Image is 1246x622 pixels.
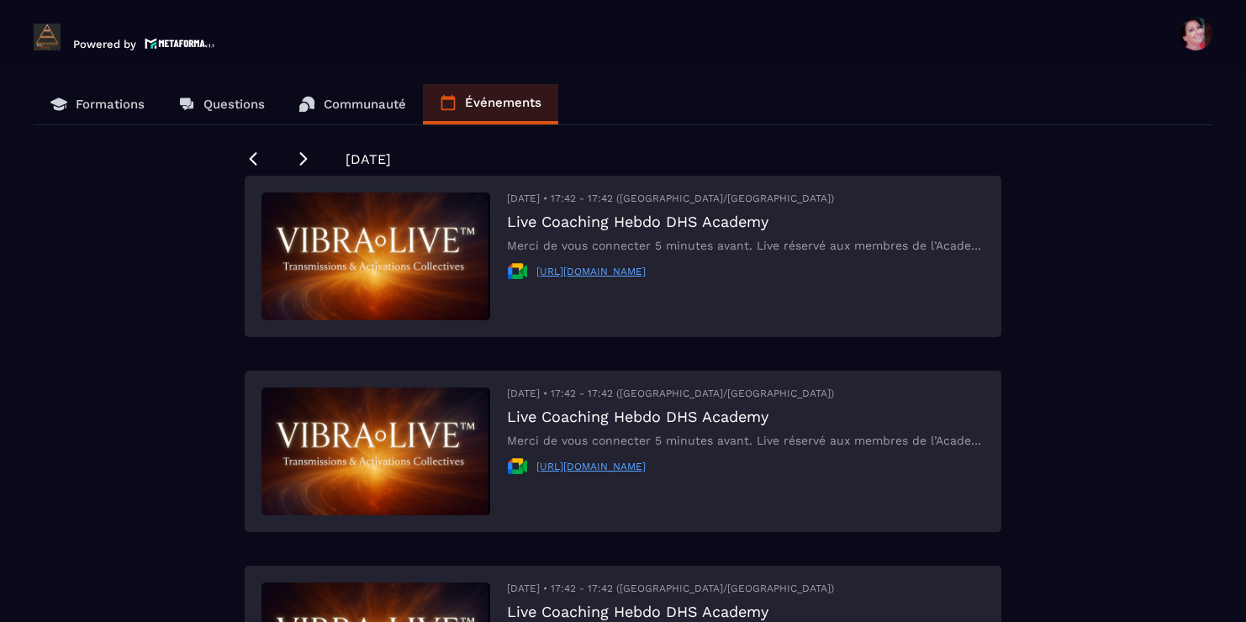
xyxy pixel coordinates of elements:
a: Communauté [282,84,423,124]
h3: Live Coaching Hebdo DHS Academy [507,408,985,425]
img: logo-branding [34,24,61,50]
a: [URL][DOMAIN_NAME] [536,266,646,277]
p: Merci de vous connecter 5 minutes avant. Live réservé aux membres de l’Academy [507,239,985,252]
h3: Live Coaching Hebdo DHS Academy [507,603,985,620]
p: Événements [465,95,541,110]
img: img [261,387,490,515]
img: logo [145,36,215,50]
p: Formations [76,97,145,112]
a: Formations [34,84,161,124]
span: [DATE] [346,151,391,167]
img: img [261,192,490,320]
p: Communauté [324,97,406,112]
p: Merci de vous connecter 5 minutes avant. Live réservé aux membres de l’Academy [507,434,985,447]
a: [URL][DOMAIN_NAME] [536,461,646,472]
h3: Live Coaching Hebdo DHS Academy [507,213,985,230]
span: [DATE] • 17:42 - 17:42 ([GEOGRAPHIC_DATA]/[GEOGRAPHIC_DATA]) [507,582,834,594]
a: Questions [161,84,282,124]
p: Questions [203,97,265,112]
a: Événements [423,84,558,124]
span: [DATE] • 17:42 - 17:42 ([GEOGRAPHIC_DATA]/[GEOGRAPHIC_DATA]) [507,387,834,399]
span: [DATE] • 17:42 - 17:42 ([GEOGRAPHIC_DATA]/[GEOGRAPHIC_DATA]) [507,192,834,204]
p: Powered by [73,38,136,50]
